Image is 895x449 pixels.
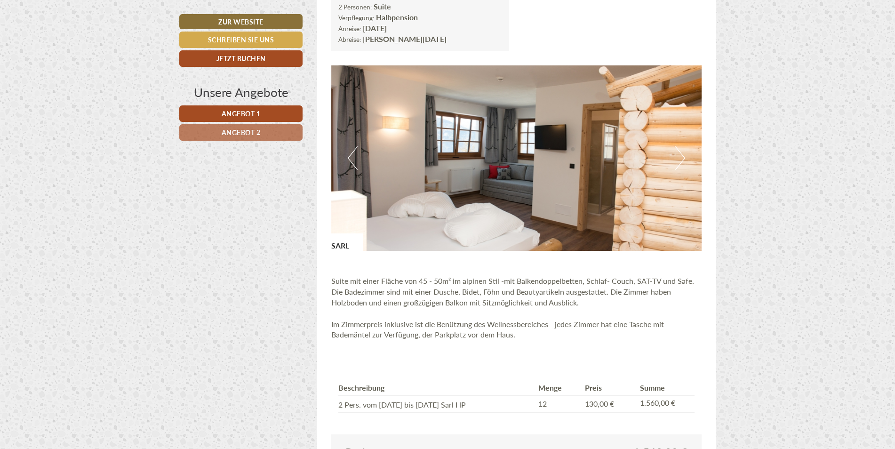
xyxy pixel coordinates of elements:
[222,128,261,137] span: Angebot 2
[163,7,208,23] div: Montag
[331,65,702,251] img: image
[338,35,361,44] small: Abreise:
[535,396,581,413] td: 12
[675,146,685,170] button: Next
[7,25,153,54] div: Guten Tag, wie können wir Ihnen helfen?
[179,14,303,29] a: Zur Website
[363,23,387,33] b: [DATE]
[636,396,695,413] td: 1.560,00 €
[179,50,303,67] a: Jetzt buchen
[338,2,372,11] small: 2 Personen:
[636,381,695,395] th: Summe
[376,12,418,23] b: Halbpension
[338,381,535,395] th: Beschreibung
[363,33,447,44] b: [PERSON_NAME][DATE]
[348,146,358,170] button: Previous
[331,265,702,340] p: Suite mit einer Fläche von 45 - 50m² im alpinen Stil -mit Balkendoppelbetten, Schlaf- Couch, SAT-...
[338,24,361,33] small: Anreise:
[338,396,535,413] td: 2 Pers. vom [DATE] bis [DATE] Sarl HP
[331,233,363,251] div: SARL
[179,83,303,101] div: Unsere Angebote
[222,109,261,118] span: Angebot 1
[313,248,371,265] button: Senden
[585,398,614,409] span: 130,00 €
[14,46,148,52] small: 13:14
[179,32,303,48] a: Schreiben Sie uns
[374,1,391,12] b: Suite
[14,27,148,35] div: Hotel Kirchenwirt
[535,381,581,395] th: Menge
[338,13,374,22] small: Verpflegung:
[581,381,636,395] th: Preis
